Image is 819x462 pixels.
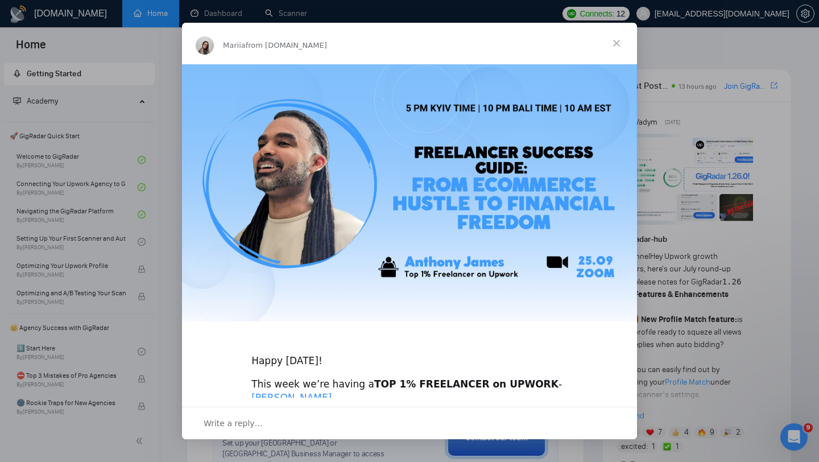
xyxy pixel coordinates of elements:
[182,407,637,439] div: Open conversation and reply
[246,41,327,49] span: from [DOMAIN_NAME]
[204,416,263,431] span: Write a reply…
[196,36,214,55] img: Profile image for Mariia
[251,392,332,403] a: [PERSON_NAME]
[251,341,568,368] div: Happy [DATE]!
[596,23,637,64] span: Close
[223,41,246,49] span: Mariia
[251,378,568,405] div: This week we’re having a -
[374,378,559,390] b: TOP 1% FREELANCER on UPWORK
